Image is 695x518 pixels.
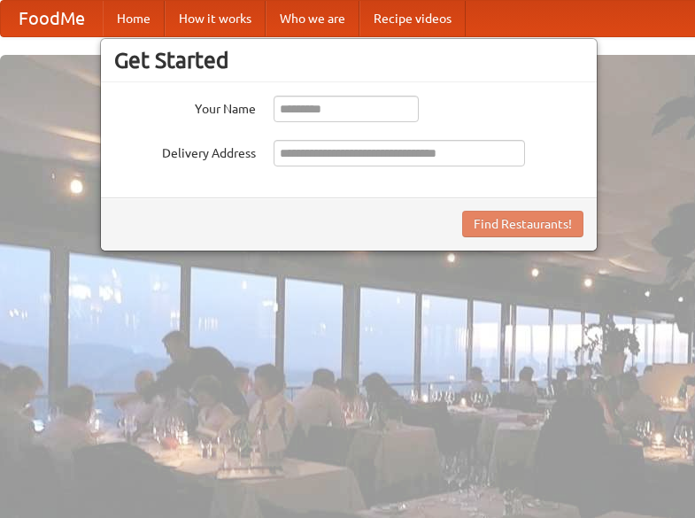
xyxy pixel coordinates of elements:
[103,1,165,36] a: Home
[266,1,359,36] a: Who we are
[114,47,583,73] h3: Get Started
[165,1,266,36] a: How it works
[1,1,103,36] a: FoodMe
[462,211,583,237] button: Find Restaurants!
[359,1,466,36] a: Recipe videos
[114,96,256,118] label: Your Name
[114,140,256,162] label: Delivery Address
